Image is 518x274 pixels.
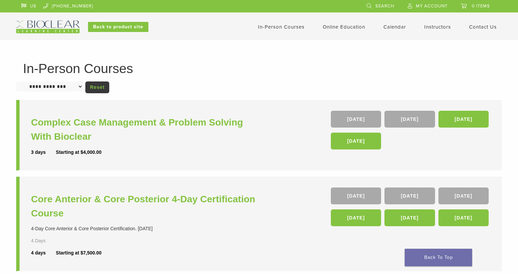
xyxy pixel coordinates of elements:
[331,133,381,149] a: [DATE]
[438,111,489,128] a: [DATE]
[31,192,261,220] a: Core Anterior & Core Posterior 4-Day Certification Course
[375,3,394,9] span: Search
[85,81,109,93] a: Reset
[88,22,148,32] a: Back to product site
[416,3,448,9] span: My Account
[323,24,365,30] a: Online Education
[56,249,102,256] div: Starting at $7,500.00
[331,187,490,230] div: , , , , ,
[258,24,305,30] a: In-Person Courses
[331,187,381,204] a: [DATE]
[438,209,489,226] a: [DATE]
[384,187,435,204] a: [DATE]
[331,111,490,153] div: , , ,
[384,209,435,226] a: [DATE]
[31,149,56,156] div: 3 days
[23,62,495,75] h1: In-Person Courses
[31,225,261,232] div: 4-Day Core Anterior & Core Posterior Certification. [DATE]
[438,187,489,204] a: [DATE]
[31,249,56,256] div: 4 days
[16,21,80,33] img: Bioclear
[331,111,381,128] a: [DATE]
[331,209,381,226] a: [DATE]
[405,249,472,266] a: Back To Top
[31,115,261,144] a: Complex Case Management & Problem Solving With Bioclear
[383,24,406,30] a: Calendar
[31,237,65,244] div: 4 Days
[424,24,451,30] a: Instructors
[56,149,102,156] div: Starting at $4,000.00
[472,3,490,9] span: 0 items
[384,111,435,128] a: [DATE]
[469,24,497,30] a: Contact Us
